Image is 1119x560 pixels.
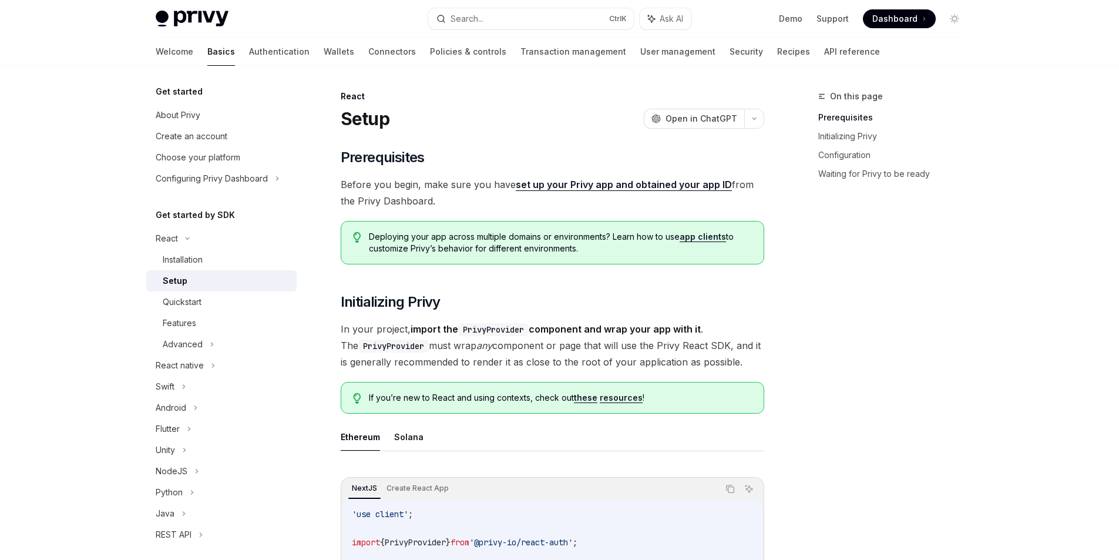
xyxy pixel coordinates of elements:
button: Search...CtrlK [428,8,634,29]
div: Installation [163,253,203,267]
div: Flutter [156,422,180,436]
a: Create an account [146,126,297,147]
code: PrivyProvider [458,323,529,336]
span: Prerequisites [341,148,425,167]
div: Unity [156,443,175,457]
div: NodeJS [156,464,187,478]
h1: Setup [341,108,389,129]
a: User management [640,38,715,66]
div: React native [156,358,204,373]
a: Waiting for Privy to be ready [818,165,973,183]
button: Solana [394,423,424,451]
span: Deploying your app across multiple domains or environments? Learn how to use to customize Privy’s... [369,231,751,254]
div: Java [156,507,174,521]
span: Open in ChatGPT [666,113,737,125]
button: Open in ChatGPT [644,109,744,129]
a: Recipes [777,38,810,66]
span: Ctrl K [609,14,627,24]
a: Basics [207,38,235,66]
div: Configuring Privy Dashboard [156,172,268,186]
div: Swift [156,380,174,394]
div: Search... [451,12,483,26]
div: NextJS [348,481,381,495]
div: React [341,90,764,102]
strong: import the component and wrap your app with it [411,323,701,335]
div: React [156,232,178,246]
a: Initializing Privy [818,127,973,146]
span: Initializing Privy [341,293,441,311]
a: Policies & controls [430,38,506,66]
span: import [352,537,380,548]
button: Ask AI [741,481,757,497]
a: Welcome [156,38,193,66]
img: light logo [156,11,228,27]
span: ; [573,537,577,548]
span: In your project, . The must wrap component or page that will use the Privy React SDK, and it is g... [341,321,764,370]
a: Security [730,38,763,66]
div: Choose your platform [156,150,240,165]
div: Python [156,485,183,499]
a: Installation [146,249,297,270]
a: app clients [680,232,726,242]
div: Quickstart [163,295,201,309]
button: Ask AI [640,8,691,29]
div: About Privy [156,108,200,122]
span: Before you begin, make sure you have from the Privy Dashboard. [341,176,764,209]
a: Prerequisites [818,108,973,127]
svg: Tip [353,232,361,243]
div: Setup [163,274,187,288]
span: ; [408,509,413,519]
a: API reference [824,38,880,66]
span: Dashboard [872,13,918,25]
button: Copy the contents from the code block [723,481,738,497]
span: If you’re new to React and using contexts, check out ! [369,392,751,404]
svg: Tip [353,393,361,404]
span: On this page [830,89,883,103]
a: Authentication [249,38,310,66]
a: Transaction management [520,38,626,66]
a: Configuration [818,146,973,165]
a: resources [600,393,643,403]
span: '@privy-io/react-auth' [469,537,573,548]
button: Toggle dark mode [945,9,964,28]
span: } [446,537,451,548]
span: Ask AI [660,13,683,25]
div: REST API [156,528,191,542]
a: Quickstart [146,291,297,313]
a: Wallets [324,38,354,66]
a: set up your Privy app and obtained your app ID [516,179,732,191]
span: PrivyProvider [385,537,446,548]
code: PrivyProvider [358,340,429,353]
div: Create an account [156,129,227,143]
a: Dashboard [863,9,936,28]
span: { [380,537,385,548]
a: Support [816,13,849,25]
a: these [574,393,597,403]
button: Ethereum [341,423,380,451]
span: 'use client' [352,509,408,519]
h5: Get started by SDK [156,208,235,222]
a: Setup [146,270,297,291]
div: Features [163,316,196,330]
a: Connectors [368,38,416,66]
a: Features [146,313,297,334]
em: any [476,340,492,351]
div: Create React App [383,481,452,495]
span: from [451,537,469,548]
a: Demo [779,13,802,25]
a: About Privy [146,105,297,126]
h5: Get started [156,85,203,99]
a: Choose your platform [146,147,297,168]
div: Android [156,401,186,415]
div: Advanced [163,337,203,351]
